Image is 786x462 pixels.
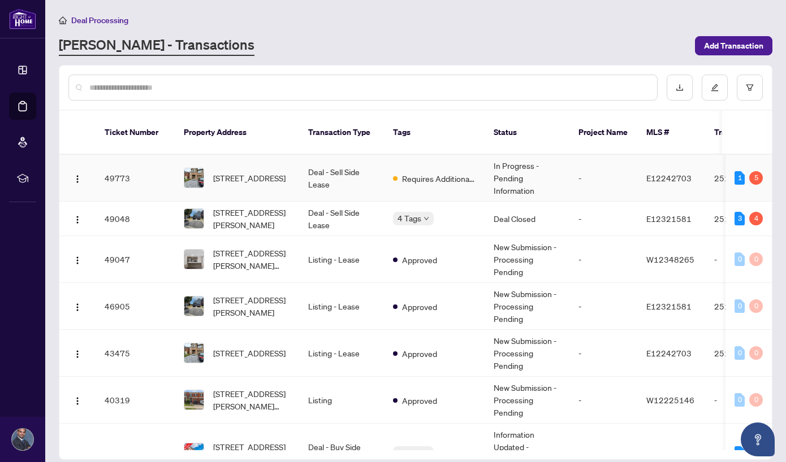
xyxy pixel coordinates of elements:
[569,377,637,424] td: -
[175,111,299,155] th: Property Address
[704,37,763,55] span: Add Transaction
[735,346,745,360] div: 0
[569,236,637,283] td: -
[749,171,763,185] div: 5
[71,15,128,25] span: Deal Processing
[735,212,745,225] div: 3
[711,84,719,91] span: edit
[485,155,569,202] td: In Progress - Pending Information
[705,155,784,202] td: 2513321
[68,344,87,362] button: Logo
[299,283,384,330] td: Listing - Lease
[73,215,82,224] img: Logo
[184,343,204,363] img: thumbnail-img
[384,111,485,155] th: Tags
[96,283,175,330] td: 46905
[402,394,437,407] span: Approved
[184,250,204,269] img: thumbnail-img
[59,36,254,56] a: [PERSON_NAME] - Transactions
[735,171,745,185] div: 1
[735,446,745,460] div: 8
[705,202,784,236] td: 2513008
[569,330,637,377] td: -
[749,212,763,225] div: 4
[646,395,694,405] span: W12225146
[735,299,745,313] div: 0
[96,111,175,155] th: Ticket Number
[485,283,569,330] td: New Submission - Processing Pending
[749,299,763,313] div: 0
[96,236,175,283] td: 49047
[637,111,705,155] th: MLS #
[741,422,775,456] button: Open asap
[96,155,175,202] td: 49773
[646,448,692,458] span: X12202019
[68,391,87,409] button: Logo
[299,330,384,377] td: Listing - Lease
[68,210,87,228] button: Logo
[485,330,569,377] td: New Submission - Processing Pending
[749,252,763,266] div: 0
[73,256,82,265] img: Logo
[184,209,204,228] img: thumbnail-img
[68,250,87,268] button: Logo
[299,236,384,283] td: Listing - Lease
[73,396,82,406] img: Logo
[569,155,637,202] td: -
[402,347,437,360] span: Approved
[184,390,204,409] img: thumbnail-img
[646,348,692,358] span: E12242703
[299,202,384,236] td: Deal - Sell Side Lease
[485,111,569,155] th: Status
[646,213,692,224] span: E12321581
[485,202,569,236] td: Deal Closed
[695,36,772,55] button: Add Transaction
[213,387,290,412] span: [STREET_ADDRESS][PERSON_NAME][PERSON_NAME]
[213,206,290,231] span: [STREET_ADDRESS][PERSON_NAME]
[485,236,569,283] td: New Submission - Processing Pending
[213,294,290,319] span: [STREET_ADDRESS][PERSON_NAME]
[705,111,784,155] th: Trade Number
[96,202,175,236] td: 49048
[402,254,437,266] span: Approved
[9,8,36,29] img: logo
[213,172,286,184] span: [STREET_ADDRESS]
[299,377,384,424] td: Listing
[569,202,637,236] td: -
[73,350,82,359] img: Logo
[749,393,763,407] div: 0
[749,346,763,360] div: 0
[705,330,784,377] td: 2513321
[73,450,82,459] img: Logo
[299,155,384,202] td: Deal - Sell Side Lease
[184,297,204,316] img: thumbnail-img
[646,301,692,311] span: E12321581
[705,377,784,424] td: -
[59,16,67,24] span: home
[12,429,33,450] img: Profile Icon
[96,377,175,424] td: 40319
[68,297,87,315] button: Logo
[402,172,476,185] span: Requires Additional Docs
[73,303,82,312] img: Logo
[735,252,745,266] div: 0
[667,75,693,101] button: download
[705,283,784,330] td: 2513008
[737,75,763,101] button: filter
[676,84,684,91] span: download
[184,168,204,188] img: thumbnail-img
[68,169,87,187] button: Logo
[569,283,637,330] td: -
[646,173,692,183] span: E12242703
[402,300,437,313] span: Approved
[569,111,637,155] th: Project Name
[424,216,429,221] span: down
[96,330,175,377] td: 43475
[398,446,421,459] span: 2 Tags
[73,175,82,184] img: Logo
[702,75,728,101] button: edit
[213,347,286,359] span: [STREET_ADDRESS]
[485,377,569,424] td: New Submission - Processing Pending
[646,254,694,264] span: W12348265
[213,247,290,272] span: [STREET_ADDRESS][PERSON_NAME][PERSON_NAME]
